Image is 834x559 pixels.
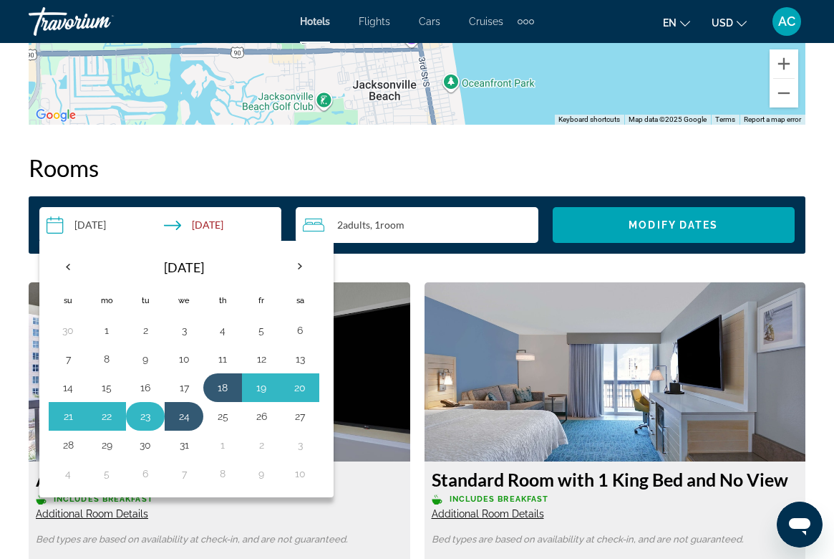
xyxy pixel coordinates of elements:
button: Day 16 [134,378,157,398]
span: AC [778,14,795,29]
button: Extra navigation items [518,10,534,33]
span: Room [380,219,404,231]
button: User Menu [768,6,805,37]
span: Additional Room Details [36,508,148,520]
button: Day 5 [95,464,118,484]
button: Travelers: 2 adults, 0 children [296,207,538,243]
a: Terms (opens in new tab) [715,115,735,123]
button: Day 8 [95,349,118,369]
button: Day 12 [250,349,273,369]
button: Day 6 [288,320,311,340]
button: Next month [281,250,319,283]
button: Day 23 [134,406,157,426]
button: Day 22 [95,406,118,426]
img: 28267a92-257b-4cf0-8a86-988ed0619c54.jpeg [425,282,806,462]
button: Change language [663,12,690,33]
button: Day 10 [173,349,195,369]
button: Day 9 [134,349,157,369]
a: Travorium [29,3,172,40]
a: Cars [419,16,440,27]
a: Flights [359,16,390,27]
button: Day 1 [211,435,234,455]
p: Bed types are based on availability at check-in, and are not guaranteed. [432,535,799,545]
button: Day 18 [211,378,234,398]
button: Day 8 [211,464,234,484]
button: Keyboard shortcuts [558,115,620,125]
button: Day 3 [288,435,311,455]
img: Google [32,106,79,125]
button: Day 27 [288,406,311,426]
button: Day 15 [95,378,118,398]
a: Open this area in Google Maps (opens a new window) [32,106,79,125]
button: Previous month [49,250,87,283]
button: Day 7 [57,349,79,369]
button: Day 2 [250,435,273,455]
button: Day 3 [173,320,195,340]
span: en [663,17,677,29]
button: Day 13 [288,349,311,369]
button: Day 4 [211,320,234,340]
button: Day 26 [250,406,273,426]
button: Day 30 [57,320,79,340]
button: Zoom out [770,79,798,107]
img: f61ca858-bcdf-4eea-aca4-a44c85850b2d.jpeg [29,282,410,462]
button: Day 1 [95,320,118,340]
th: [DATE] [87,250,281,285]
span: Additional Room Details [432,508,544,520]
a: Cruises [469,16,503,27]
button: Day 14 [57,378,79,398]
button: Check-in date: Dec 18, 2025 Check-out date: Dec 24, 2025 [39,207,281,243]
button: Day 7 [173,464,195,484]
span: 2 [337,219,370,231]
span: Includes Breakfast [54,494,153,504]
span: , 1 [370,219,404,231]
h2: Rooms [29,153,805,182]
h3: Accessible Room with 1 King Bed [36,469,403,490]
iframe: Button to launch messaging window [777,502,823,548]
p: Bed types are based on availability at check-in, and are not guaranteed. [36,535,403,545]
button: Day 11 [211,349,234,369]
button: Day 20 [288,378,311,398]
a: Report a map error [744,115,801,123]
span: Modify Dates [629,219,718,231]
button: Day 10 [288,464,311,484]
button: Day 28 [57,435,79,455]
h3: Standard Room with 1 King Bed and No View [432,469,799,490]
button: Change currency [712,12,747,33]
button: Day 24 [173,406,195,426]
span: Map data ©2025 Google [629,115,707,123]
button: Day 6 [134,464,157,484]
button: Day 4 [57,464,79,484]
button: Day 31 [173,435,195,455]
button: Day 17 [173,378,195,398]
span: Includes Breakfast [450,494,549,504]
button: Day 29 [95,435,118,455]
button: Day 30 [134,435,157,455]
span: Adults [343,219,370,231]
button: Zoom in [770,49,798,78]
button: Day 2 [134,320,157,340]
button: Day 9 [250,464,273,484]
span: USD [712,17,733,29]
a: Hotels [300,16,330,27]
button: Day 5 [250,320,273,340]
button: Modify Dates [553,207,795,243]
button: Day 21 [57,406,79,426]
button: Day 25 [211,406,234,426]
button: Day 19 [250,378,273,398]
div: Search widget [39,207,795,243]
